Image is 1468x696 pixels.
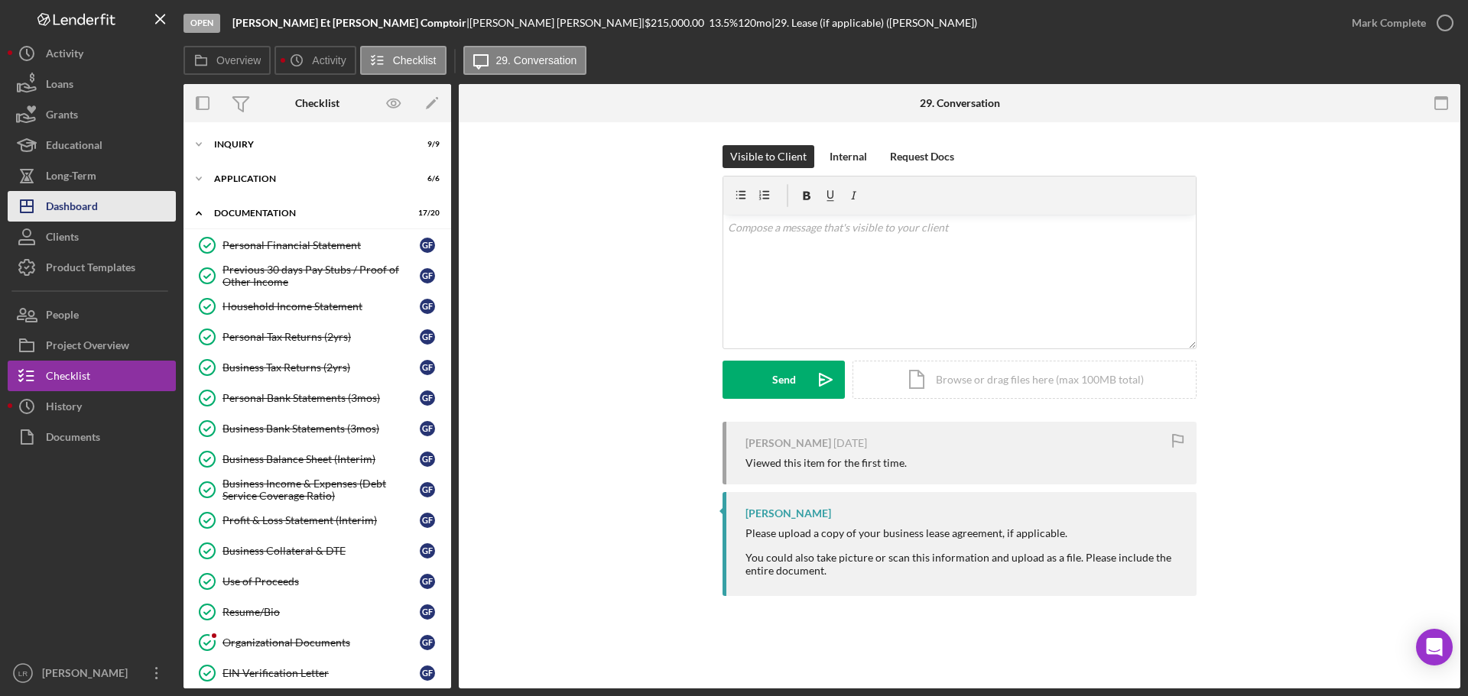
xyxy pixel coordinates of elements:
[222,575,420,588] div: Use of Proceeds
[214,140,401,149] div: Inquiry
[46,299,79,334] div: People
[38,658,138,692] div: [PERSON_NAME]
[771,17,977,29] div: | 29. Lease (if applicable) ([PERSON_NAME])
[420,238,435,253] div: G F
[420,299,435,314] div: G F
[46,330,129,364] div: Project Overview
[295,97,339,109] div: Checklist
[412,209,440,218] div: 17 / 20
[772,361,796,399] div: Send
[723,145,814,168] button: Visible to Client
[830,145,867,168] div: Internal
[274,46,356,75] button: Activity
[46,422,100,456] div: Documents
[46,130,102,164] div: Educational
[420,421,435,436] div: G F
[1416,629,1453,665] div: Open Intercom Messenger
[8,361,176,391] button: Checklist
[412,174,440,183] div: 6 / 6
[191,322,443,352] a: Personal Tax Returns (2yrs)GF
[890,145,954,168] div: Request Docs
[723,361,845,399] button: Send
[191,474,443,505] a: Business Income & Expenses (Debt Service Coverage Ratio)GF
[920,97,1000,109] div: 29. Conversation
[745,437,831,449] div: [PERSON_NAME]
[8,191,176,222] button: Dashboard
[882,145,962,168] button: Request Docs
[46,69,73,103] div: Loans
[420,665,435,681] div: G F
[8,422,176,452] button: Documents
[745,457,907,469] div: Viewed this item for the first time.
[8,222,176,252] a: Clients
[222,392,420,404] div: Personal Bank Statements (3mos)
[191,597,443,627] a: Resume/BioGF
[8,658,176,688] button: LR[PERSON_NAME]
[8,330,176,361] button: Project Overview
[46,38,83,73] div: Activity
[191,230,443,261] a: Personal Financial StatementGF
[222,264,420,288] div: Previous 30 days Pay Stubs / Proof of Other Income
[183,46,271,75] button: Overview
[191,291,443,322] a: Household Income StatementGF
[8,130,176,160] button: Educational
[191,505,443,536] a: Profit & Loss Statement (Interim)GF
[8,99,176,130] button: Grants
[393,54,437,66] label: Checklist
[232,16,466,29] b: [PERSON_NAME] Et [PERSON_NAME] Comptoir
[645,17,709,29] div: $215,000.00
[8,38,176,69] button: Activity
[469,17,645,29] div: [PERSON_NAME] [PERSON_NAME] |
[222,300,420,312] div: Household Income Statement
[420,513,435,528] div: G F
[8,69,176,99] a: Loans
[222,545,420,557] div: Business Collateral & DTE
[46,99,78,134] div: Grants
[420,360,435,375] div: G F
[46,252,135,286] div: Product Templates
[191,413,443,444] a: Business Bank Statements (3mos)GF
[191,658,443,688] a: EIN Verification LetterGF
[8,299,176,330] button: People
[222,636,420,649] div: Organizational Documents
[8,252,176,283] button: Product Templates
[18,669,28,678] text: LR
[709,17,738,29] div: 13.5 %
[360,46,447,75] button: Checklist
[46,191,98,225] div: Dashboard
[222,514,420,526] div: Profit & Loss Statement (Interim)
[222,361,420,374] div: Business Tax Returns (2yrs)
[420,574,435,589] div: G F
[222,331,420,343] div: Personal Tax Returns (2yrs)
[222,606,420,618] div: Resume/Bio
[216,54,261,66] label: Overview
[222,453,420,465] div: Business Balance Sheet (Interim)
[420,604,435,620] div: G F
[191,444,443,474] a: Business Balance Sheet (Interim)GF
[222,477,420,502] div: Business Income & Expenses (Debt Service Coverage Ratio)
[833,437,867,449] time: 2025-08-24 14:14
[1352,8,1426,38] div: Mark Complete
[420,482,435,497] div: G F
[420,390,435,406] div: G F
[730,145,807,168] div: Visible to Client
[822,145,875,168] button: Internal
[214,209,401,218] div: Documentation
[1336,8,1460,38] button: Mark Complete
[191,536,443,566] a: Business Collateral & DTEGF
[191,566,443,597] a: Use of ProceedsGF
[183,14,220,33] div: Open
[222,667,420,679] div: EIN Verification Letter
[191,383,443,413] a: Personal Bank Statements (3mos)GF
[8,391,176,422] button: History
[8,160,176,191] button: Long-Term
